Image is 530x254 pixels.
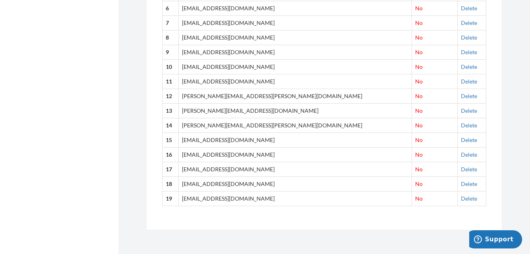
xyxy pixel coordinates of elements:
[415,78,423,85] span: No
[461,180,477,187] a: Delete
[179,162,412,177] td: [EMAIL_ADDRESS][DOMAIN_NAME]
[461,78,477,85] a: Delete
[415,5,423,11] span: No
[469,230,522,250] iframe: Opens a widget where you can chat to one of our agents
[415,136,423,143] span: No
[163,133,179,148] th: 15
[415,151,423,158] span: No
[461,136,477,143] a: Delete
[415,195,423,202] span: No
[163,74,179,89] th: 11
[461,195,477,202] a: Delete
[179,118,412,133] td: [PERSON_NAME][EMAIL_ADDRESS][PERSON_NAME][DOMAIN_NAME]
[163,1,179,16] th: 6
[163,104,179,118] th: 13
[461,19,477,26] a: Delete
[163,30,179,45] th: 8
[179,148,412,162] td: [EMAIL_ADDRESS][DOMAIN_NAME]
[415,166,423,172] span: No
[163,89,179,104] th: 12
[415,19,423,26] span: No
[179,60,412,74] td: [EMAIL_ADDRESS][DOMAIN_NAME]
[461,49,477,55] a: Delete
[163,118,179,133] th: 14
[415,122,423,129] span: No
[461,63,477,70] a: Delete
[461,5,477,11] a: Delete
[415,107,423,114] span: No
[415,93,423,99] span: No
[163,177,179,191] th: 18
[163,191,179,206] th: 19
[461,166,477,172] a: Delete
[179,191,412,206] td: [EMAIL_ADDRESS][DOMAIN_NAME]
[415,49,423,55] span: No
[179,1,412,16] td: [EMAIL_ADDRESS][DOMAIN_NAME]
[415,63,423,70] span: No
[163,60,179,74] th: 10
[461,107,477,114] a: Delete
[179,104,412,118] td: [PERSON_NAME][EMAIL_ADDRESS][DOMAIN_NAME]
[461,93,477,99] a: Delete
[163,148,179,162] th: 16
[163,45,179,60] th: 9
[179,74,412,89] td: [EMAIL_ADDRESS][DOMAIN_NAME]
[415,180,423,187] span: No
[461,122,477,129] a: Delete
[461,34,477,41] a: Delete
[179,133,412,148] td: [EMAIL_ADDRESS][DOMAIN_NAME]
[179,45,412,60] td: [EMAIL_ADDRESS][DOMAIN_NAME]
[163,162,179,177] th: 17
[415,34,423,41] span: No
[179,89,412,104] td: [PERSON_NAME][EMAIL_ADDRESS][PERSON_NAME][DOMAIN_NAME]
[179,177,412,191] td: [EMAIL_ADDRESS][DOMAIN_NAME]
[461,151,477,158] a: Delete
[179,16,412,30] td: [EMAIL_ADDRESS][DOMAIN_NAME]
[163,16,179,30] th: 7
[179,30,412,45] td: [EMAIL_ADDRESS][DOMAIN_NAME]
